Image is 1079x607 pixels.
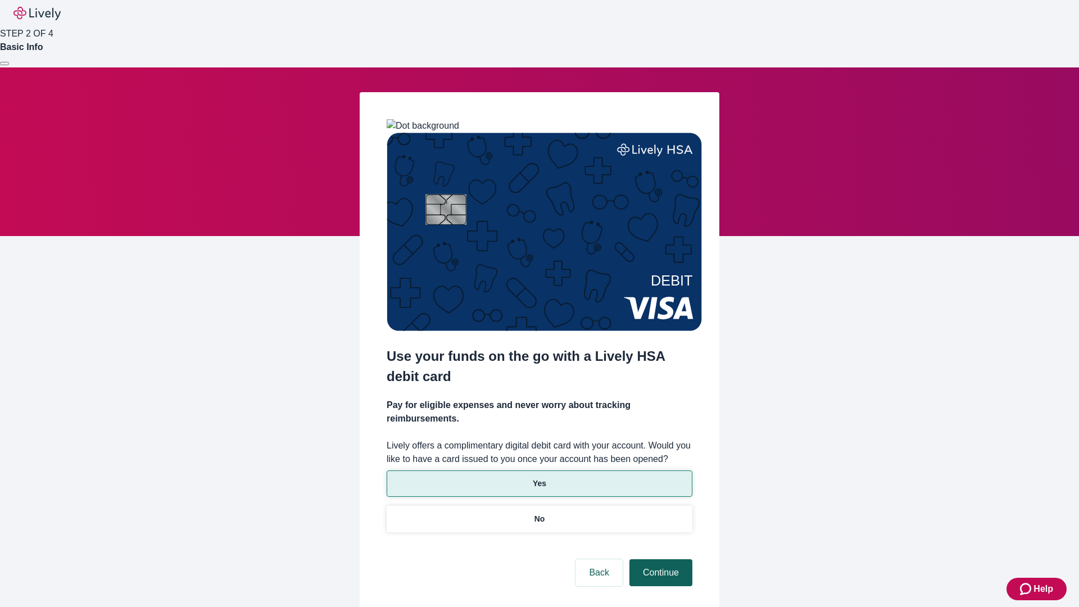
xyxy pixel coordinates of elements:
[387,506,692,532] button: No
[387,439,692,466] label: Lively offers a complimentary digital debit card with your account. Would you like to have a card...
[387,119,459,133] img: Dot background
[1020,582,1033,596] svg: Zendesk support icon
[1007,578,1067,600] button: Zendesk support iconHelp
[387,346,692,387] h2: Use your funds on the go with a Lively HSA debit card
[387,133,702,331] img: Debit card
[1033,582,1053,596] span: Help
[575,559,623,586] button: Back
[533,478,546,490] p: Yes
[629,559,692,586] button: Continue
[13,7,61,20] img: Lively
[387,470,692,497] button: Yes
[534,513,545,525] p: No
[387,398,692,425] h4: Pay for eligible expenses and never worry about tracking reimbursements.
